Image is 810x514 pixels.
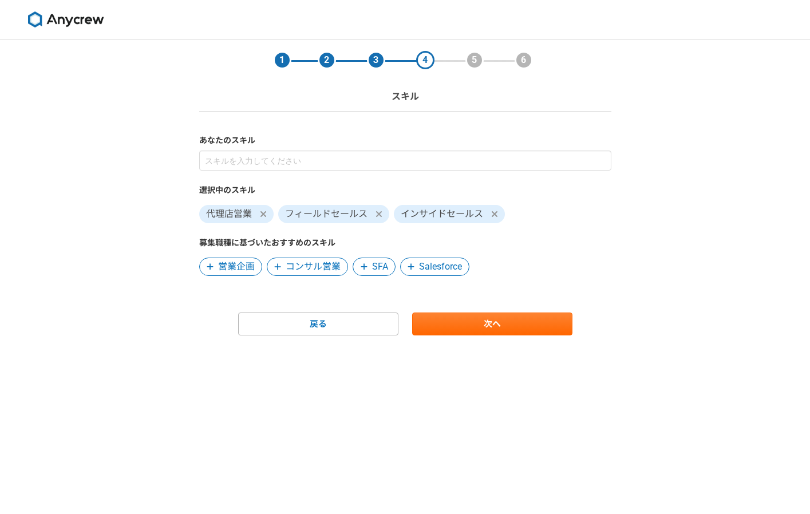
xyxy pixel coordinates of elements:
a: 次へ [412,313,572,335]
img: 8DqYSo04kwAAAAASUVORK5CYII= [23,11,109,27]
span: フィールドセールス [285,207,368,221]
div: 6 [515,51,533,69]
div: 4 [416,51,434,69]
span: SFA [372,260,388,274]
span: コンサル営業 [286,260,341,274]
div: 5 [465,51,484,69]
p: スキル [392,90,419,104]
span: 代理店営業 [206,207,252,221]
span: Salesforce [419,260,462,274]
div: 2 [318,51,336,69]
label: 選択中のスキル [199,184,611,196]
span: 営業企画 [218,260,255,274]
label: あなたのスキル [199,135,611,147]
a: 戻る [238,313,398,335]
label: 募集職種に基づいたおすすめのスキル [199,237,611,249]
div: 3 [367,51,385,69]
div: 1 [273,51,291,69]
input: スキルを入力してください [199,151,611,171]
span: インサイドセールス [401,207,483,221]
